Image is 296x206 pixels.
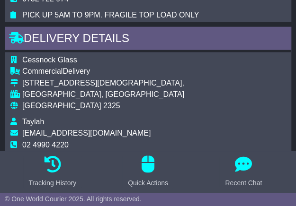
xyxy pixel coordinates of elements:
[5,27,291,52] div: Delivery Details
[22,118,44,126] span: Taylah
[22,129,151,137] span: [EMAIL_ADDRESS][DOMAIN_NAME]
[22,56,77,64] span: Cessnock Glass
[22,90,184,99] div: [GEOGRAPHIC_DATA], [GEOGRAPHIC_DATA]
[219,156,268,188] button: Recent Chat
[22,102,101,110] span: [GEOGRAPHIC_DATA]
[22,141,69,149] span: 02 4990 4220
[23,156,82,188] button: Tracking History
[29,178,77,188] div: Tracking History
[103,102,120,110] span: 2325
[22,78,184,87] div: [STREET_ADDRESS][DEMOGRAPHIC_DATA],
[128,178,168,188] div: Quick Actions
[22,67,63,75] span: Commercial
[225,178,262,188] div: Recent Chat
[122,156,174,188] button: Quick Actions
[5,195,142,203] span: © One World Courier 2025. All rights reserved.
[22,11,199,19] span: PICK UP 5AM TO 9PM. FRAGILE TOP LOAD ONLY
[22,67,184,76] div: Delivery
